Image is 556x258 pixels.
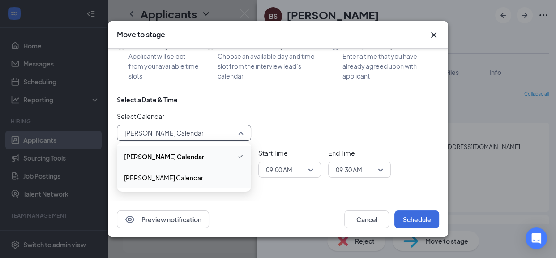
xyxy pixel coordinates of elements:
[428,30,439,40] svg: Cross
[237,151,244,162] svg: Checkmark
[124,214,135,225] svg: Eye
[328,148,391,158] span: End Time
[128,51,199,81] div: Applicant will select from your available time slots
[218,51,324,81] div: Choose an available day and time slot from the interview lead’s calendar
[394,210,439,228] button: Schedule
[124,126,204,140] span: [PERSON_NAME] Calendar
[117,30,165,39] h3: Move to stage
[336,163,362,176] span: 09:30 AM
[344,210,389,228] button: Cancel
[124,173,203,183] span: [PERSON_NAME] Calendar
[117,111,251,121] span: Select Calendar
[342,51,432,81] div: Enter a time that you have already agreed upon with applicant
[117,210,209,228] button: EyePreview notification
[428,30,439,40] button: Close
[266,163,292,176] span: 09:00 AM
[258,148,321,158] span: Start Time
[526,227,547,249] div: Open Intercom Messenger
[124,152,204,162] span: [PERSON_NAME] Calendar
[117,95,178,104] div: Select a Date & Time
